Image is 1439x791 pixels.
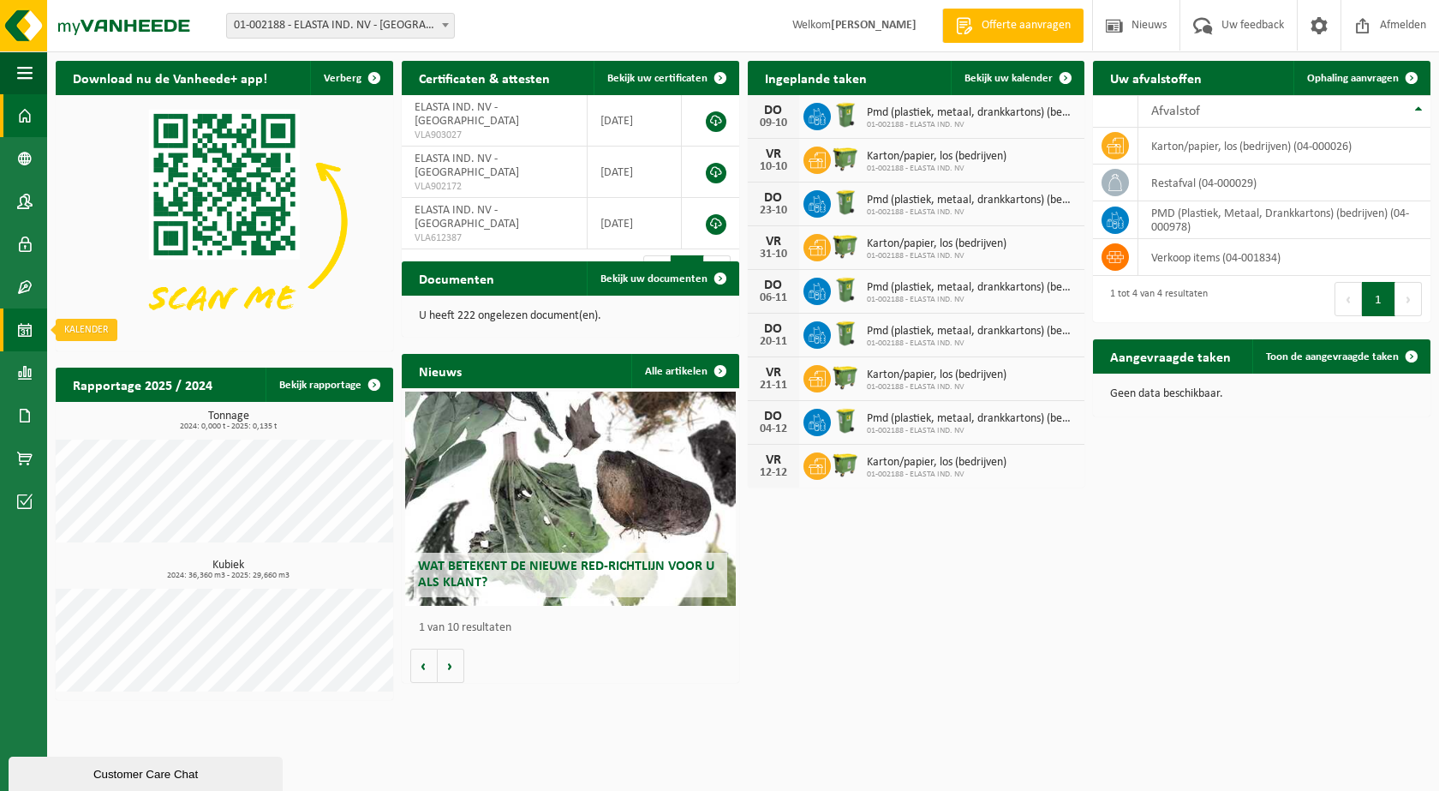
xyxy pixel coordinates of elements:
a: Bekijk uw certificaten [594,61,737,95]
a: Bekijk uw kalender [951,61,1083,95]
div: 10-10 [756,161,791,173]
div: 09-10 [756,117,791,129]
td: verkoop items (04-001834) [1138,239,1430,276]
span: 01-002188 - ELASTA IND. NV [867,426,1077,436]
h3: Kubiek [64,560,393,580]
div: DO [756,279,791,292]
span: Ophaling aanvragen [1307,73,1399,84]
span: Bekijk uw kalender [964,73,1053,84]
span: 01-002188 - ELASTA IND. NV - WAREGEM [227,14,454,38]
span: 01-002188 - ELASTA IND. NV [867,295,1077,305]
div: VR [756,235,791,249]
div: VR [756,366,791,380]
td: [DATE] [588,147,681,198]
img: WB-1100-HPE-GN-50 [831,144,860,173]
span: 01-002188 - ELASTA IND. NV [867,470,1006,480]
p: U heeft 222 ongelezen document(en). [419,310,722,322]
div: 31-10 [756,249,791,261]
div: DO [756,410,791,423]
div: DO [756,322,791,336]
span: ELASTA IND. NV - [GEOGRAPHIC_DATA] [415,204,519,231]
td: [DATE] [588,198,681,249]
h2: Ingeplande taken [748,61,884,94]
div: VR [756,453,791,467]
h2: Download nu de Vanheede+ app! [56,61,284,94]
span: 01-002188 - ELASTA IND. NV [867,164,1006,174]
div: 23-10 [756,205,791,217]
div: 06-11 [756,292,791,304]
a: Ophaling aanvragen [1293,61,1429,95]
span: Pmd (plastiek, metaal, drankkartons) (bedrijven) [867,412,1077,426]
img: WB-1100-HPE-GN-50 [831,363,860,392]
img: WB-0240-HPE-GN-50 [831,188,860,217]
span: 2024: 36,360 m3 - 2025: 29,660 m3 [64,572,393,580]
span: 01-002188 - ELASTA IND. NV [867,207,1077,218]
span: 2024: 0,000 t - 2025: 0,135 t [64,422,393,431]
span: 01-002188 - ELASTA IND. NV [867,251,1006,261]
h2: Certificaten & attesten [402,61,567,94]
span: 01-002188 - ELASTA IND. NV [867,339,1077,349]
span: 01-002188 - ELASTA IND. NV - WAREGEM [226,13,455,39]
p: Geen data beschikbaar. [1110,388,1413,400]
a: Wat betekent de nieuwe RED-richtlijn voor u als klant? [405,392,736,606]
a: Offerte aanvragen [942,9,1084,43]
button: 1 [1362,282,1395,316]
div: 21-11 [756,380,791,392]
span: Verberg [324,73,361,84]
span: Karton/papier, los (bedrijven) [867,369,1006,382]
span: VLA902172 [415,180,575,194]
img: WB-1100-HPE-GN-50 [831,450,860,479]
span: Karton/papier, los (bedrijven) [867,237,1006,251]
img: WB-1100-HPE-GN-50 [831,231,860,261]
div: 20-11 [756,336,791,348]
span: Pmd (plastiek, metaal, drankkartons) (bedrijven) [867,106,1077,120]
span: Pmd (plastiek, metaal, drankkartons) (bedrijven) [867,194,1077,207]
strong: [PERSON_NAME] [831,19,917,32]
img: WB-0240-HPE-GN-50 [831,319,860,348]
button: Next [1395,282,1422,316]
span: Karton/papier, los (bedrijven) [867,456,1006,470]
span: Karton/papier, los (bedrijven) [867,150,1006,164]
h2: Rapportage 2025 / 2024 [56,368,230,401]
span: Pmd (plastiek, metaal, drankkartons) (bedrijven) [867,325,1077,339]
div: 12-12 [756,467,791,479]
h2: Documenten [402,261,511,295]
h2: Nieuws [402,354,479,387]
div: DO [756,104,791,117]
div: VR [756,147,791,161]
span: VLA903027 [415,129,575,142]
span: Bekijk uw documenten [600,273,708,285]
div: DO [756,191,791,205]
span: VLA612387 [415,231,575,245]
span: Wat betekent de nieuwe RED-richtlijn voor u als klant? [418,560,714,590]
button: Previous [1335,282,1362,316]
img: WB-0240-HPE-GN-50 [831,275,860,304]
button: Vorige [410,649,438,683]
p: 1 van 10 resultaten [419,622,731,634]
iframe: chat widget [9,753,286,791]
button: Verberg [310,61,391,95]
div: 1 tot 4 van 4 resultaten [1102,280,1208,318]
td: restafval (04-000029) [1138,165,1430,201]
span: ELASTA IND. NV - [GEOGRAPHIC_DATA] [415,101,519,128]
img: WB-0240-HPE-GN-50 [831,100,860,129]
span: 01-002188 - ELASTA IND. NV [867,120,1077,130]
img: Download de VHEPlus App [56,95,393,348]
img: WB-0240-HPE-GN-50 [831,406,860,435]
a: Toon de aangevraagde taken [1252,339,1429,374]
span: Toon de aangevraagde taken [1266,351,1399,363]
td: [DATE] [588,95,681,147]
span: Bekijk uw certificaten [607,73,708,84]
button: Volgende [438,649,464,683]
div: 04-12 [756,423,791,435]
a: Bekijk uw documenten [587,261,737,296]
h2: Uw afvalstoffen [1093,61,1219,94]
span: Offerte aanvragen [977,17,1075,34]
a: Bekijk rapportage [266,368,391,402]
h2: Aangevraagde taken [1093,339,1248,373]
h3: Tonnage [64,410,393,431]
td: karton/papier, los (bedrijven) (04-000026) [1138,128,1430,165]
span: 01-002188 - ELASTA IND. NV [867,382,1006,393]
td: PMD (Plastiek, Metaal, Drankkartons) (bedrijven) (04-000978) [1138,201,1430,239]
